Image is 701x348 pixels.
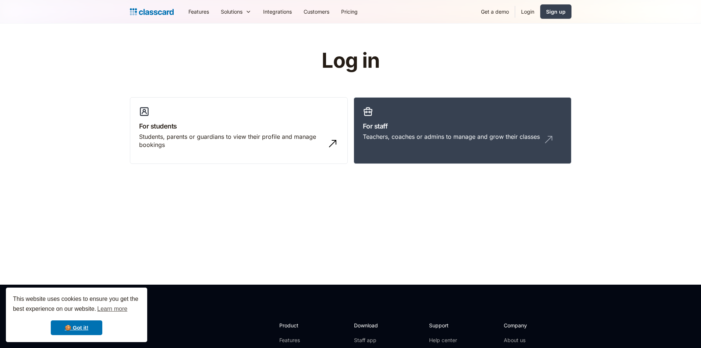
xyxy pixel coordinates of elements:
[279,321,319,329] h2: Product
[504,337,553,344] a: About us
[234,49,467,72] h1: Log in
[354,321,384,329] h2: Download
[504,321,553,329] h2: Company
[540,4,571,19] a: Sign up
[475,3,515,20] a: Get a demo
[130,7,174,17] a: Logo
[130,97,348,164] a: For studentsStudents, parents or guardians to view their profile and manage bookings
[429,321,459,329] h2: Support
[51,320,102,335] a: dismiss cookie message
[96,303,128,314] a: learn more about cookies
[221,8,242,15] div: Solutions
[546,8,566,15] div: Sign up
[515,3,540,20] a: Login
[363,133,540,141] div: Teachers, coaches or admins to manage and grow their classes
[139,121,339,131] h3: For students
[183,3,215,20] a: Features
[257,3,298,20] a: Integrations
[13,295,140,314] span: This website uses cookies to ensure you get the best experience on our website.
[363,121,562,131] h3: For staff
[279,337,319,344] a: Features
[354,97,571,164] a: For staffTeachers, coaches or admins to manage and grow their classes
[6,288,147,342] div: cookieconsent
[298,3,335,20] a: Customers
[335,3,364,20] a: Pricing
[215,3,257,20] div: Solutions
[429,337,459,344] a: Help center
[354,337,384,344] a: Staff app
[139,133,324,149] div: Students, parents or guardians to view their profile and manage bookings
